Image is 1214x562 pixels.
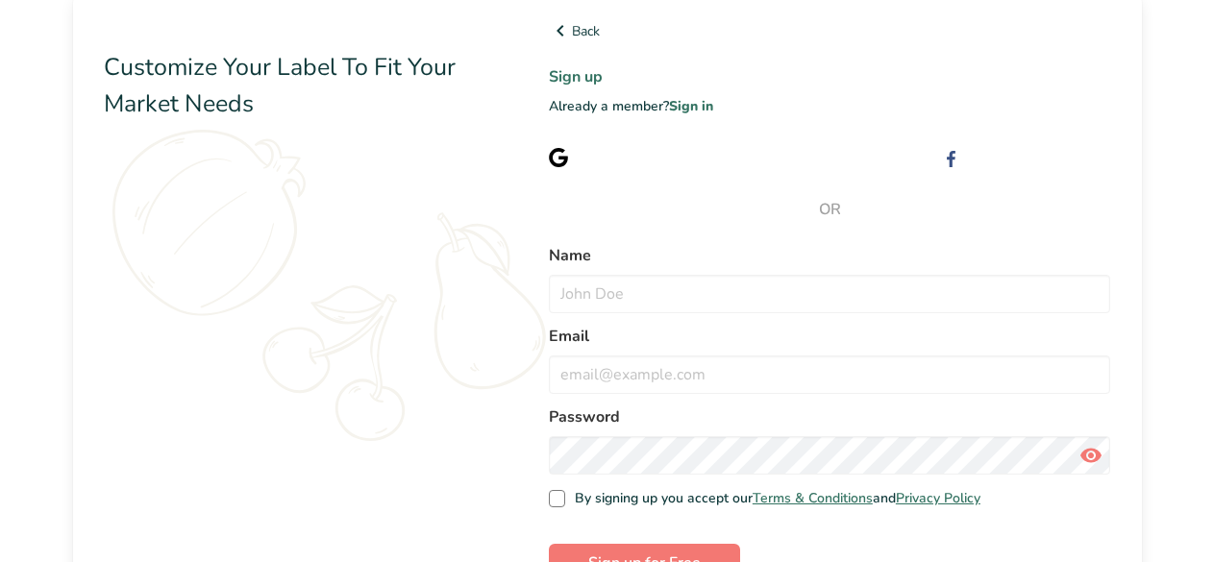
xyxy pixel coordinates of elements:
[549,19,1111,42] a: Back
[630,148,705,166] span: with Google
[1020,148,1110,166] span: with Facebook
[896,489,980,507] a: Privacy Policy
[549,244,1111,267] label: Name
[549,355,1111,394] input: email@example.com
[549,96,1111,116] p: Already a member?
[549,405,1111,428] label: Password
[565,490,980,507] span: By signing up you accept our and
[549,325,1111,348] label: Email
[583,147,705,167] div: Sign up
[549,198,1111,221] span: OR
[104,51,456,120] span: Customize Your Label To Fit Your Market Needs
[753,489,873,507] a: Terms & Conditions
[549,65,1111,88] h1: Sign up
[974,147,1110,167] div: Sign up
[549,275,1111,313] input: John Doe
[669,97,713,115] a: Sign in
[104,19,291,43] img: Food Label Maker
